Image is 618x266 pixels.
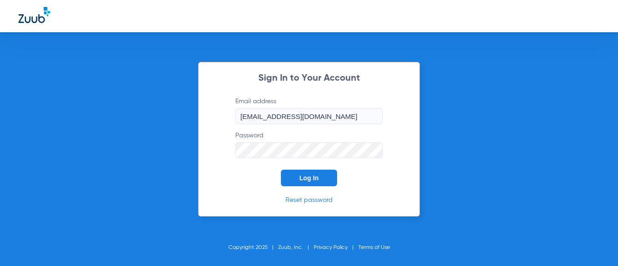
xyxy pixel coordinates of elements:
[235,97,383,124] label: Email address
[286,197,332,203] a: Reset password
[228,243,278,252] li: Copyright 2025
[358,245,390,250] a: Terms of Use
[18,7,50,23] img: Zuub Logo
[235,108,383,124] input: Email address
[222,74,396,83] h2: Sign In to Your Account
[572,222,618,266] iframe: Chat Widget
[235,142,383,158] input: Password
[278,243,314,252] li: Zuub, Inc.
[281,170,337,186] button: Log In
[235,131,383,158] label: Password
[314,245,348,250] a: Privacy Policy
[299,174,319,182] span: Log In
